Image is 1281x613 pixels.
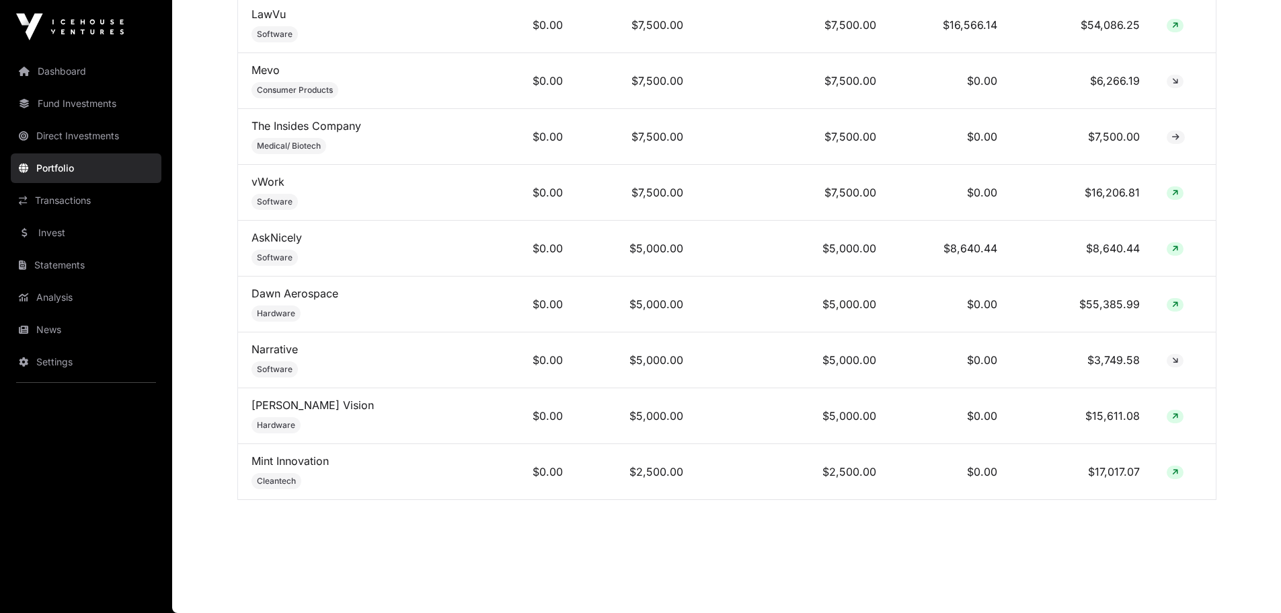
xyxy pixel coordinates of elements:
[697,53,890,109] td: $7,500.00
[11,57,161,86] a: Dashboard
[11,283,161,312] a: Analysis
[11,153,161,183] a: Portfolio
[697,277,890,332] td: $5,000.00
[1011,109,1153,165] td: $7,500.00
[576,109,697,165] td: $7,500.00
[16,13,124,40] img: Icehouse Ventures Logo
[576,444,697,500] td: $2,500.00
[251,175,284,188] a: vWork
[476,165,576,221] td: $0.00
[476,53,576,109] td: $0.00
[890,53,1010,109] td: $0.00
[11,186,161,215] a: Transactions
[576,388,697,444] td: $5,000.00
[1214,548,1281,613] iframe: Chat Widget
[251,63,280,77] a: Mevo
[1011,277,1153,332] td: $55,385.99
[257,476,296,486] span: Cleantech
[576,165,697,221] td: $7,500.00
[1011,444,1153,500] td: $17,017.07
[697,388,890,444] td: $5,000.00
[476,109,576,165] td: $0.00
[890,165,1010,221] td: $0.00
[476,221,576,277] td: $0.00
[11,315,161,345] a: News
[576,53,697,109] td: $7,500.00
[251,231,302,244] a: AskNicely
[251,287,338,300] a: Dawn Aerospace
[476,388,576,444] td: $0.00
[257,196,293,207] span: Software
[11,347,161,377] a: Settings
[257,141,321,151] span: Medical/ Biotech
[11,121,161,151] a: Direct Investments
[251,7,286,21] a: LawVu
[1011,221,1153,277] td: $8,640.44
[697,221,890,277] td: $5,000.00
[1011,53,1153,109] td: $6,266.19
[697,332,890,388] td: $5,000.00
[576,221,697,277] td: $5,000.00
[576,332,697,388] td: $5,000.00
[251,398,374,412] a: [PERSON_NAME] Vision
[257,364,293,375] span: Software
[11,89,161,118] a: Fund Investments
[697,165,890,221] td: $7,500.00
[476,444,576,500] td: $0.00
[11,250,161,280] a: Statements
[251,119,361,133] a: The Insides Company
[11,218,161,248] a: Invest
[476,332,576,388] td: $0.00
[1011,332,1153,388] td: $3,749.58
[257,308,295,319] span: Hardware
[576,277,697,332] td: $5,000.00
[251,342,298,356] a: Narrative
[890,109,1010,165] td: $0.00
[697,109,890,165] td: $7,500.00
[1011,165,1153,221] td: $16,206.81
[890,332,1010,388] td: $0.00
[697,444,890,500] td: $2,500.00
[251,454,329,468] a: Mint Innovation
[257,85,333,96] span: Consumer Products
[1011,388,1153,444] td: $15,611.08
[476,277,576,332] td: $0.00
[257,29,293,40] span: Software
[890,388,1010,444] td: $0.00
[890,277,1010,332] td: $0.00
[257,252,293,263] span: Software
[890,221,1010,277] td: $8,640.44
[257,420,295,431] span: Hardware
[890,444,1010,500] td: $0.00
